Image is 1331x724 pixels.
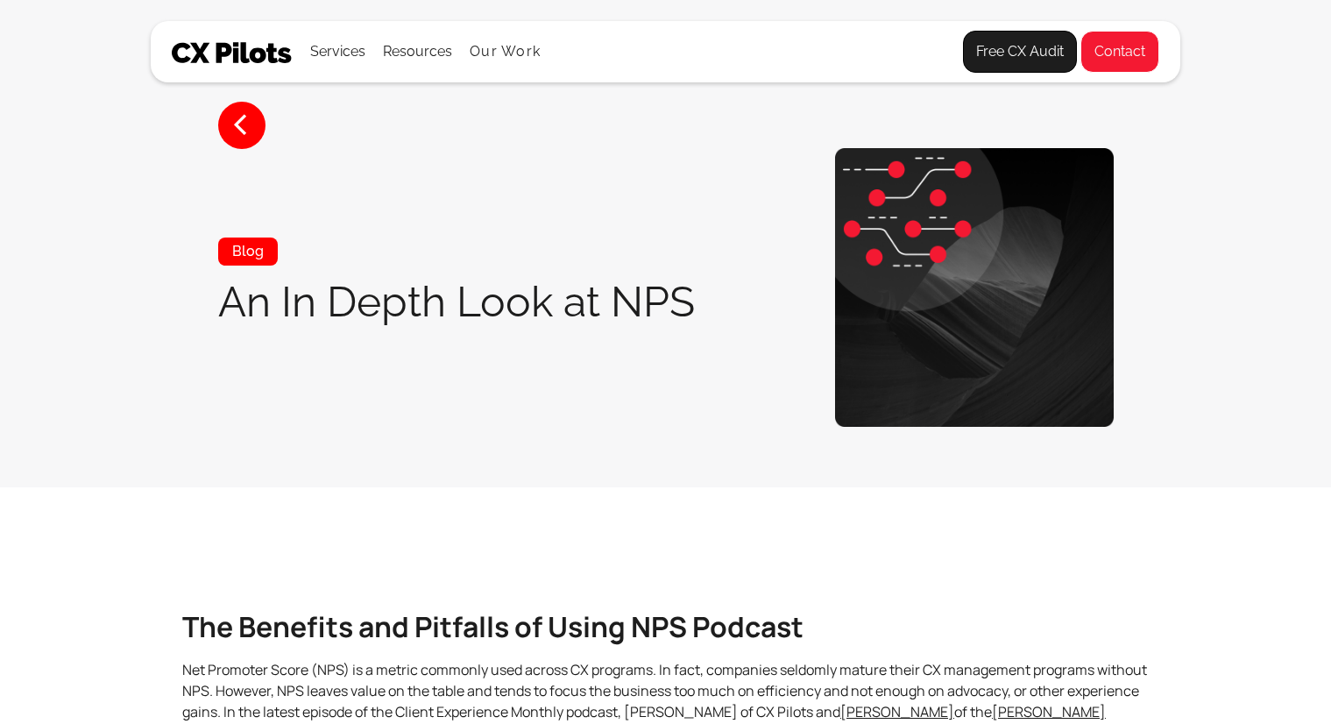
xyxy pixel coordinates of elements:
div: Blog [218,238,278,266]
a: [PERSON_NAME] [840,702,954,721]
div: Resources [383,39,452,64]
a: Contact [1080,31,1159,73]
a: < [218,102,265,149]
a: Free CX Audit [963,31,1077,73]
h1: An In Depth Look at NPS [218,279,695,324]
a: Our Work [470,44,541,60]
div: Services [310,39,365,64]
h2: The Benefits and Pitfalls of Using NPS Podcast [182,608,1149,645]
